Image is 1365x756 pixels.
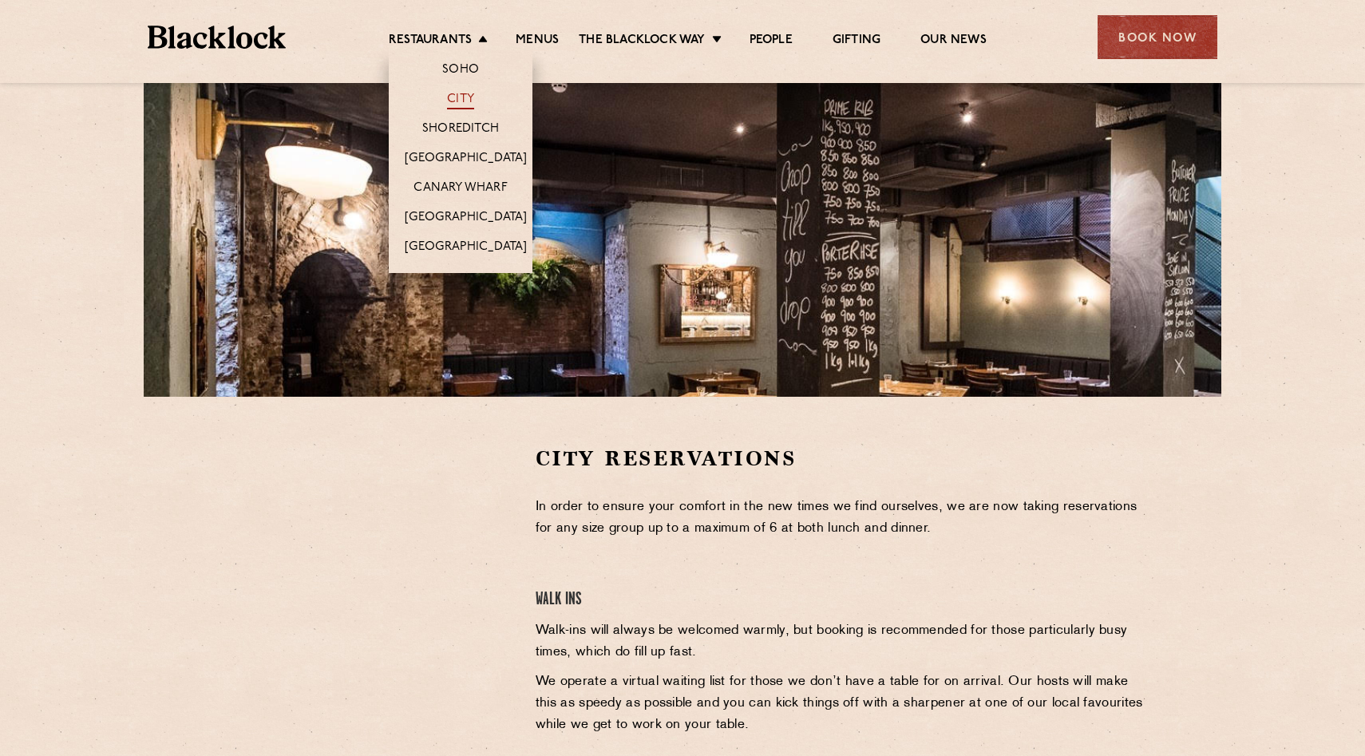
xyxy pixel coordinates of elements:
a: [GEOGRAPHIC_DATA] [405,151,527,168]
h4: Walk Ins [536,589,1148,611]
a: Canary Wharf [413,180,507,198]
a: People [750,33,793,50]
a: Menus [516,33,559,50]
div: Book Now [1098,15,1217,59]
iframe: OpenTable make booking widget [275,445,454,685]
p: We operate a virtual waiting list for those we don’t have a table for on arrival. Our hosts will ... [536,671,1148,736]
p: Walk-ins will always be welcomed warmly, but booking is recommended for those particularly busy t... [536,620,1148,663]
a: Our News [920,33,987,50]
a: Gifting [833,33,880,50]
a: The Blacklock Way [579,33,705,50]
p: In order to ensure your comfort in the new times we find ourselves, we are now taking reservation... [536,497,1148,540]
a: Soho [442,62,479,80]
a: [GEOGRAPHIC_DATA] [405,210,527,228]
a: Shoreditch [422,121,499,139]
a: Restaurants [389,33,472,50]
a: City [447,92,474,109]
a: [GEOGRAPHIC_DATA] [405,239,527,257]
h2: City Reservations [536,445,1148,473]
img: BL_Textured_Logo-footer-cropped.svg [148,26,286,49]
